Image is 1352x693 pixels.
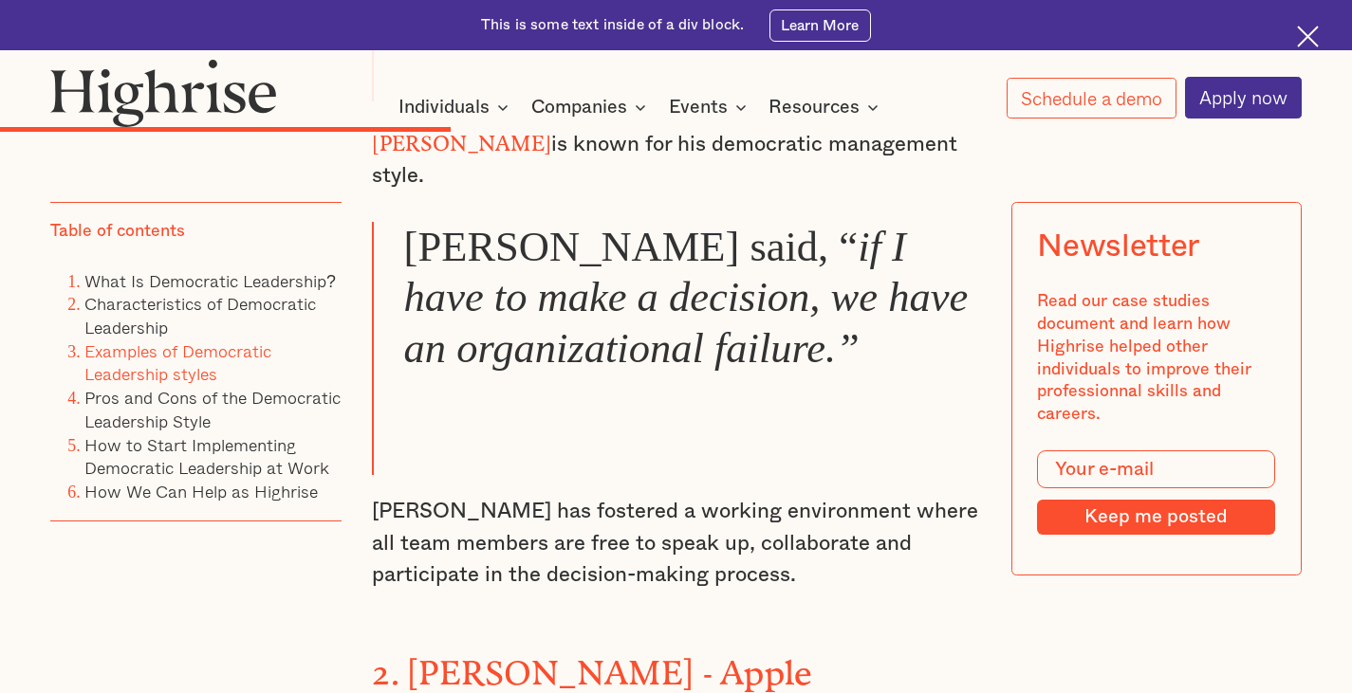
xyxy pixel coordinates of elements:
[1185,77,1302,119] a: Apply now
[1037,451,1275,536] form: Modal Form
[372,122,979,192] p: is known for his democratic management style.
[398,96,514,119] div: Individuals
[1037,451,1275,489] input: Your e-mail
[769,9,871,42] a: Learn More
[84,267,336,294] a: What Is Democratic Leadership?
[372,496,979,591] p: [PERSON_NAME] has fostered a working environment where all team members are free to speak up, col...
[669,96,728,119] div: Events
[669,96,752,119] div: Events
[398,96,490,119] div: Individuals
[84,478,318,504] a: How We Can Help as Highrise
[531,96,652,119] div: Companies
[1037,500,1275,535] input: Keep me posted
[372,653,812,675] strong: 2. [PERSON_NAME] - Apple
[1007,78,1176,119] a: Schedule a demo
[50,221,185,244] div: Table of contents
[1297,26,1319,47] img: Cross icon
[84,291,316,341] a: Characteristics of Democratic Leadership
[50,59,276,127] img: Highrise logo
[769,96,860,119] div: Resources
[372,222,979,475] blockquote: [PERSON_NAME] said, “
[372,131,551,145] strong: [PERSON_NAME]
[769,96,884,119] div: Resources
[84,385,341,435] a: Pros and Cons of the Democratic Leadership Style
[531,96,627,119] div: Companies
[404,223,969,372] em: if I have to make a decision, we have an organizational failure.”
[1037,291,1275,426] div: Read our case studies document and learn how Highrise helped other individuals to improve their p...
[84,337,271,388] a: Examples of Democratic Leadership styles
[1037,228,1199,265] div: Newsletter
[481,15,744,35] div: This is some text inside of a div block.
[84,431,329,482] a: How to Start Implementing Democratic Leadership at Work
